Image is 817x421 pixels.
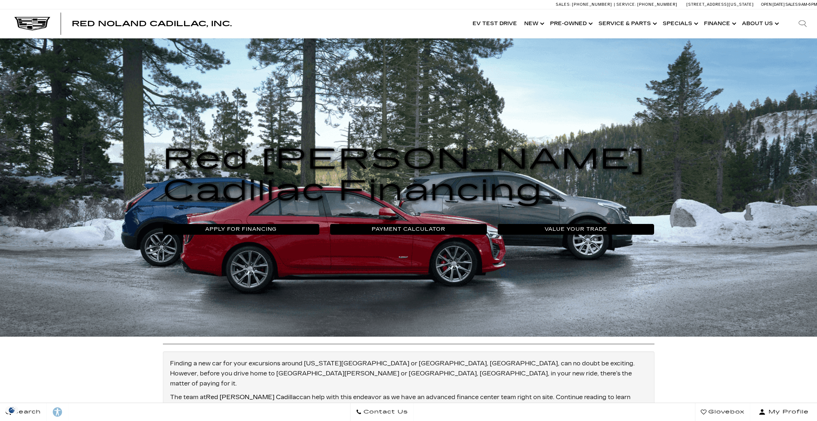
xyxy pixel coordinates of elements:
p: Finding a new car for your excursions around [US_STATE][GEOGRAPHIC_DATA] or [GEOGRAPHIC_DATA], [G... [170,359,647,389]
a: Finance [700,9,738,38]
span: Open [DATE] [761,2,785,7]
span: Contact Us [362,407,408,417]
span: [PHONE_NUMBER] [637,2,677,7]
span: Red Noland Cadillac, Inc. [72,19,232,28]
a: Specials [659,9,700,38]
span: Glovebox [706,407,745,417]
span: 9 AM-6 PM [798,2,817,7]
a: Value Your Trade [498,224,654,235]
p: The team at can help with this endeavor as we have an advanced finance center team right on site.... [170,392,647,412]
span: Sales: [556,2,571,7]
a: Pre-Owned [546,9,595,38]
span: [PHONE_NUMBER] [572,2,612,7]
img: Opt-Out Icon [4,406,20,414]
a: Red [PERSON_NAME] Cadillac [206,394,300,401]
span: Service: [616,2,636,7]
a: EV Test Drive [469,9,521,38]
a: Service & Parts [595,9,659,38]
a: Glovebox [695,403,750,421]
span: Sales: [785,2,798,7]
span: Search [11,407,41,417]
a: Service: [PHONE_NUMBER] [614,3,679,6]
a: About Us [738,9,781,38]
a: New [521,9,546,38]
button: Open user profile menu [750,403,817,421]
h1: Red [PERSON_NAME] Cadillac Financing [163,144,654,207]
a: Red Noland Cadillac, Inc. [72,20,232,27]
span: My Profile [766,407,809,417]
img: Cadillac Dark Logo with Cadillac White Text [14,17,50,31]
section: Click to Open Cookie Consent Modal [4,406,20,414]
a: Payment Calculator [330,224,487,235]
a: Apply For Financing [163,224,320,235]
a: [STREET_ADDRESS][US_STATE] [686,2,754,7]
a: Contact Us [350,403,414,421]
a: Sales: [PHONE_NUMBER] [556,3,614,6]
